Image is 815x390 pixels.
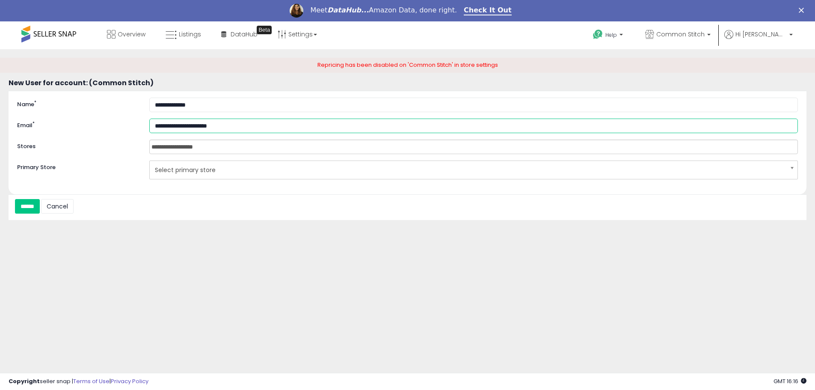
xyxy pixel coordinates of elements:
[639,21,717,49] a: Common Stitch
[464,6,512,15] a: Check It Out
[159,21,207,47] a: Listings
[11,161,143,172] label: Primary Store
[799,8,807,13] div: Close
[774,377,806,385] span: 2025-10-9 16:16 GMT
[11,119,143,130] label: Email
[41,199,74,214] a: Cancel
[724,30,793,49] a: Hi [PERSON_NAME]
[9,377,40,385] strong: Copyright
[735,30,787,39] span: Hi [PERSON_NAME]
[11,98,143,109] label: Name
[593,29,603,40] i: Get Help
[231,30,258,39] span: DataHub
[271,21,323,47] a: Settings
[111,377,148,385] a: Privacy Policy
[317,61,498,69] span: Repricing has been disabled on 'Common Stitch' in store settings
[155,163,781,177] span: Select primary store
[656,30,705,39] span: Common Stitch
[179,30,201,39] span: Listings
[310,6,457,15] div: Meet Amazon Data, done right.
[290,4,303,18] img: Profile image for Georgie
[118,30,145,39] span: Overview
[11,140,143,151] label: Stores
[101,21,152,47] a: Overview
[215,21,264,47] a: DataHub
[9,68,806,86] h3: New User for account: (Common Stitch)
[605,31,617,39] span: Help
[257,26,272,34] div: Tooltip anchor
[73,377,110,385] a: Terms of Use
[327,6,369,14] i: DataHub...
[586,23,631,49] a: Help
[9,378,148,386] div: seller snap | |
